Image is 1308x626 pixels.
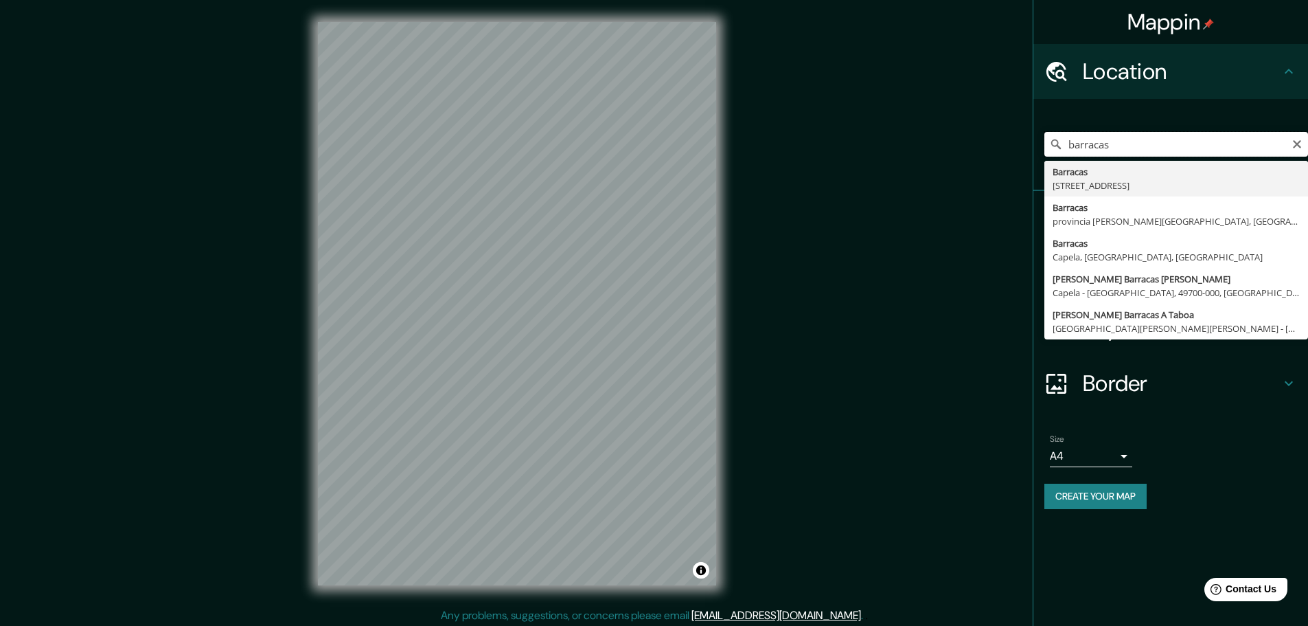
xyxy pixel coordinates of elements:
[1033,356,1308,411] div: Border
[1033,191,1308,246] div: Pins
[1053,179,1300,192] div: [STREET_ADDRESS]
[1053,322,1300,335] div: [GEOGRAPHIC_DATA][PERSON_NAME][PERSON_NAME] - [GEOGRAPHIC_DATA], 56950-000, [GEOGRAPHIC_DATA]
[1033,301,1308,356] div: Layout
[1050,434,1064,445] label: Size
[693,562,709,579] button: Toggle attribution
[1050,445,1132,467] div: A4
[1083,370,1281,397] h4: Border
[1033,44,1308,99] div: Location
[1186,572,1293,611] iframe: Help widget launcher
[1053,286,1300,300] div: Capela - [GEOGRAPHIC_DATA], 49700-000, [GEOGRAPHIC_DATA]
[1053,165,1300,179] div: Barracas
[441,607,863,624] p: Any problems, suggestions, or concerns please email .
[318,22,716,585] canvas: Map
[1053,250,1300,264] div: Capela, [GEOGRAPHIC_DATA], [GEOGRAPHIC_DATA]
[1203,19,1214,30] img: pin-icon.png
[863,607,865,624] div: .
[1053,214,1300,228] div: provincia [PERSON_NAME][GEOGRAPHIC_DATA], [GEOGRAPHIC_DATA]
[1292,137,1303,150] button: Clear
[865,607,868,624] div: .
[1053,308,1300,322] div: [PERSON_NAME] Barracas A Taboa
[1044,484,1147,509] button: Create your map
[1033,246,1308,301] div: Style
[1053,201,1300,214] div: Barracas
[1053,272,1300,286] div: [PERSON_NAME] Barracas [PERSON_NAME]
[1083,315,1281,342] h4: Layout
[1044,132,1308,157] input: Pick your city or area
[1127,8,1215,36] h4: Mappin
[1053,236,1300,250] div: Barracas
[1083,58,1281,85] h4: Location
[691,608,861,623] a: [EMAIL_ADDRESS][DOMAIN_NAME]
